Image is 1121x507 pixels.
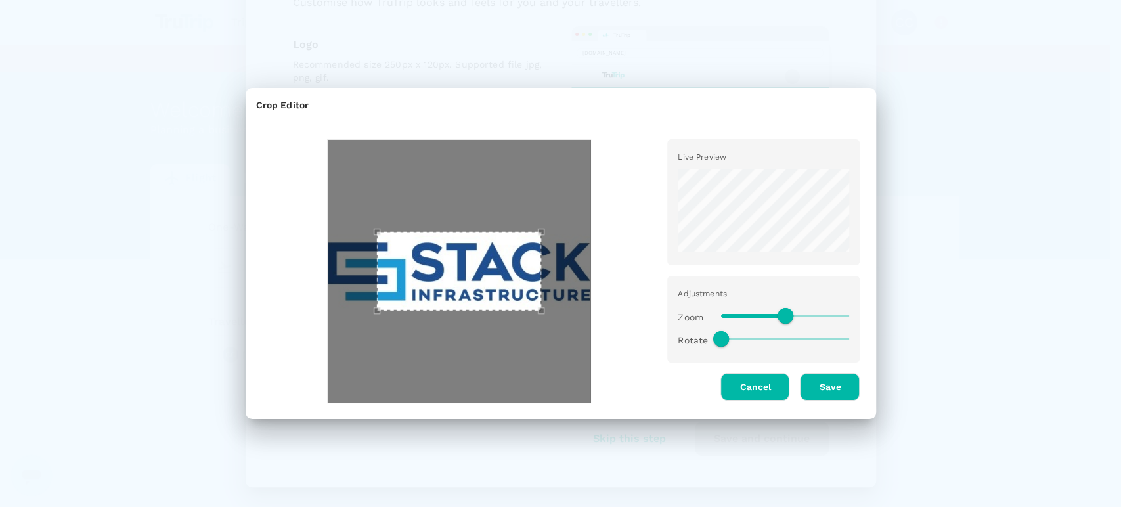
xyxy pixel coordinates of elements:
span: Adjustments [678,289,727,298]
div: Crop Editor [256,99,866,112]
p: Rotate [678,334,711,347]
button: Cancel [720,373,789,401]
p: Zoom [678,311,711,324]
span: Live Preview [678,152,726,162]
button: Save [800,373,860,401]
div: Use the arrow keys to move the crop selection area [377,232,541,311]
